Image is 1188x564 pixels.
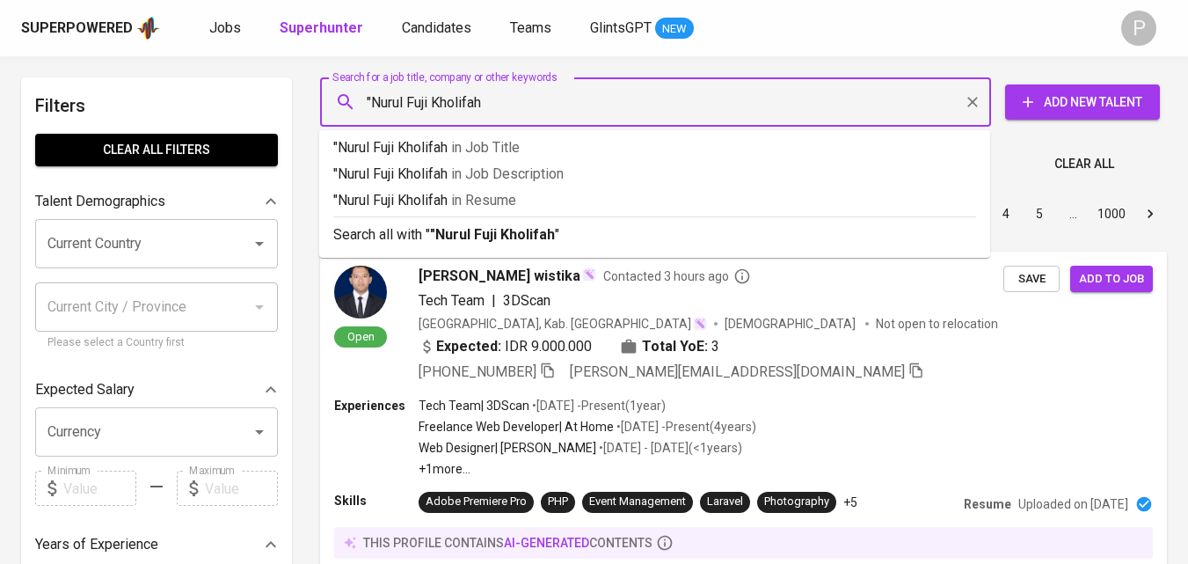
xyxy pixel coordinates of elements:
[856,200,1167,228] nav: pagination navigation
[430,226,555,243] b: "Nurul Fuji Kholifah
[964,495,1011,513] p: Resume
[21,15,160,41] a: Superpoweredapp logo
[596,439,742,457] p: • [DATE] - [DATE] ( <1 years )
[614,418,756,436] p: • [DATE] - Present ( 4 years )
[35,534,158,555] p: Years of Experience
[35,527,278,562] div: Years of Experience
[426,494,527,510] div: Adobe Premiere Pro
[436,336,501,357] b: Expected:
[209,19,241,36] span: Jobs
[589,494,686,510] div: Event Management
[419,397,529,414] p: Tech Team | 3DScan
[1012,269,1051,289] span: Save
[35,134,278,166] button: Clear All filters
[419,292,485,309] span: Tech Team
[1003,266,1060,293] button: Save
[21,18,133,39] div: Superpowered
[334,397,419,414] p: Experiences
[334,492,419,509] p: Skills
[333,164,976,185] p: "Nurul Fuji Kholifah
[35,372,278,407] div: Expected Salary
[419,266,580,287] span: [PERSON_NAME] wistika
[510,19,551,36] span: Teams
[529,397,666,414] p: • [DATE] - Present ( 1 year )
[47,334,266,352] p: Please select a Country first
[1079,269,1144,289] span: Add to job
[504,536,589,550] span: AI-generated
[603,267,751,285] span: Contacted 3 hours ago
[843,494,857,511] p: +5
[402,19,471,36] span: Candidates
[1136,200,1164,228] button: Go to next page
[333,190,976,211] p: "Nurul Fuji Kholifah
[764,494,829,510] div: Photography
[693,317,707,331] img: magic_wand.svg
[63,471,136,506] input: Value
[1005,84,1160,120] button: Add New Talent
[340,329,382,344] span: Open
[247,231,272,256] button: Open
[419,418,614,436] p: Freelance Web Developer | At Home
[247,420,272,444] button: Open
[35,379,135,400] p: Expected Salary
[209,18,244,40] a: Jobs
[503,292,550,309] span: 3DScan
[1018,495,1128,513] p: Uploaded on [DATE]
[35,184,278,219] div: Talent Demographics
[35,191,165,212] p: Talent Demographics
[590,19,652,36] span: GlintsGPT
[492,290,496,311] span: |
[451,139,520,156] span: in Job Title
[334,266,387,319] img: 3eed44ec19ec7ec3fa4a317057af03b0.jpg
[205,471,278,506] input: Value
[1121,11,1156,46] div: P
[451,165,564,182] span: in Job Description
[960,90,985,114] button: Clear
[1059,205,1087,223] div: …
[570,363,905,380] span: [PERSON_NAME][EMAIL_ADDRESS][DOMAIN_NAME]
[655,20,694,38] span: NEW
[451,192,516,209] span: in Resume
[1070,266,1153,293] button: Add to job
[510,18,555,40] a: Teams
[419,439,596,457] p: Web Designer | [PERSON_NAME]
[1025,200,1053,228] button: Go to page 5
[419,336,592,357] div: IDR 9.000.000
[707,494,743,510] div: Laravel
[1054,153,1114,175] span: Clear All
[548,494,568,510] div: PHP
[280,18,367,40] a: Superhunter
[333,137,976,158] p: "Nurul Fuji Kholifah
[876,315,998,333] p: Not open to relocation
[590,18,694,40] a: GlintsGPT NEW
[1047,148,1121,180] button: Clear All
[1092,200,1131,228] button: Go to page 1000
[402,18,475,40] a: Candidates
[333,224,976,245] p: Search all with " "
[725,315,858,333] span: [DEMOGRAPHIC_DATA]
[733,267,751,285] svg: By Batam recruiter
[992,200,1020,228] button: Go to page 4
[642,336,708,357] b: Total YoE:
[49,139,264,161] span: Clear All filters
[419,315,707,333] div: [GEOGRAPHIC_DATA], Kab. [GEOGRAPHIC_DATA]
[711,336,719,357] span: 3
[363,534,652,552] p: this profile contains contents
[582,267,596,282] img: magic_wand.svg
[419,363,536,380] span: [PHONE_NUMBER]
[280,19,363,36] b: Superhunter
[1019,92,1146,114] span: Add New Talent
[136,15,160,41] img: app logo
[35,92,278,120] h6: Filters
[419,460,756,478] p: +1 more ...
